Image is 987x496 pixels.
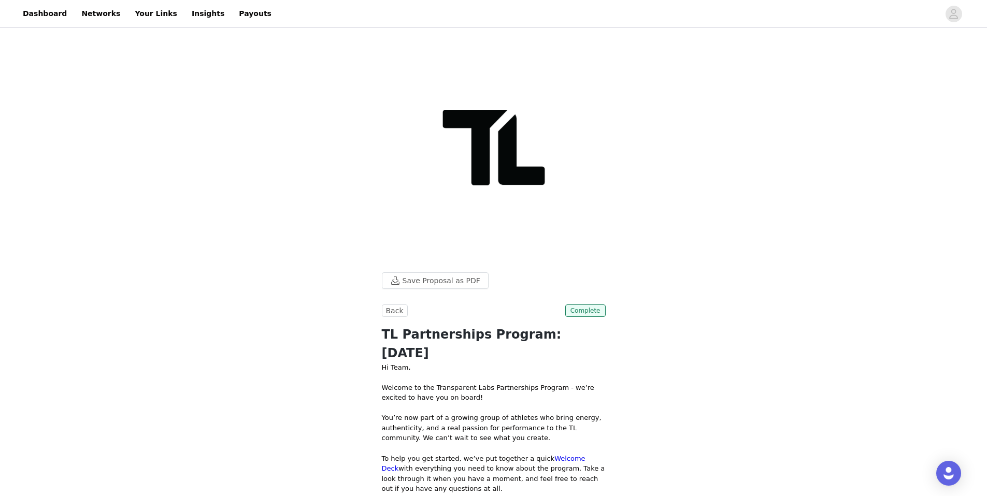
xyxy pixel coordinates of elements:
a: Payouts [233,2,278,25]
h1: TL Partnerships Program: [DATE] [382,325,606,362]
a: Insights [185,2,231,25]
img: campaign image [369,30,618,265]
span: Complete [565,304,606,317]
p: You’re now part of a growing group of athletes who bring energy, authenticity, and a real passion... [382,403,606,443]
button: Back [382,304,408,317]
a: Your Links [128,2,183,25]
p: Welcome to the Transparent Labs Partnerships Program - we’re excited to have you on board! [382,383,606,403]
a: Dashboard [17,2,73,25]
p: Hi Team, [382,362,606,373]
div: Open Intercom Messenger [936,461,961,486]
p: To help you get started, we’ve put together a quick with everything you need to know about the pr... [382,454,606,494]
div: avatar [949,6,959,22]
button: Save Proposal as PDF [382,272,489,289]
a: Networks [75,2,126,25]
